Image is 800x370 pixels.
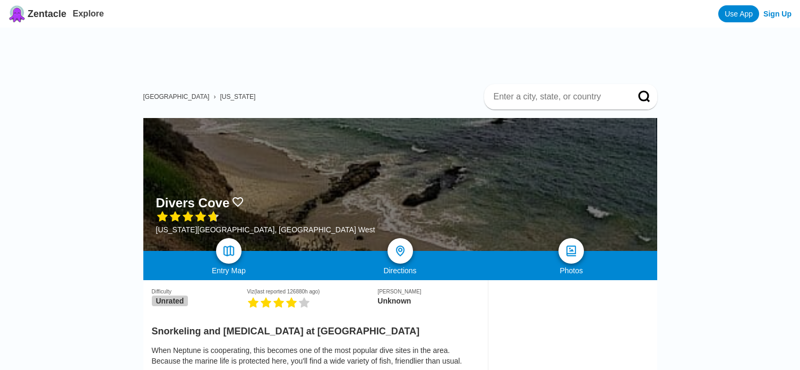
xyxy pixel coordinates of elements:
[8,5,25,22] img: Zentacle logo
[377,289,479,295] div: [PERSON_NAME]
[763,10,792,18] a: Sign Up
[493,91,623,102] input: Enter a city, state, or country
[486,266,657,275] div: Photos
[377,297,479,305] div: Unknown
[247,289,377,295] div: Viz (last reported 126880h ago)
[152,296,188,306] span: Unrated
[143,93,210,100] a: [GEOGRAPHIC_DATA]
[216,238,242,264] a: map
[8,5,66,22] a: Zentacle logoZentacle
[220,93,255,100] a: [US_STATE]
[213,93,216,100] span: ›
[156,225,375,234] div: [US_STATE][GEOGRAPHIC_DATA], [GEOGRAPHIC_DATA] West
[222,245,235,257] img: map
[565,245,578,257] img: photos
[394,245,407,257] img: directions
[73,9,104,18] a: Explore
[152,289,247,295] div: Difficulty
[314,266,486,275] div: Directions
[156,196,230,211] h1: Divers Cove
[152,319,479,337] h2: Snorkeling and [MEDICAL_DATA] at [GEOGRAPHIC_DATA]
[28,9,66,20] span: Zentacle
[558,238,584,264] a: photos
[143,266,315,275] div: Entry Map
[718,5,759,22] a: Use App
